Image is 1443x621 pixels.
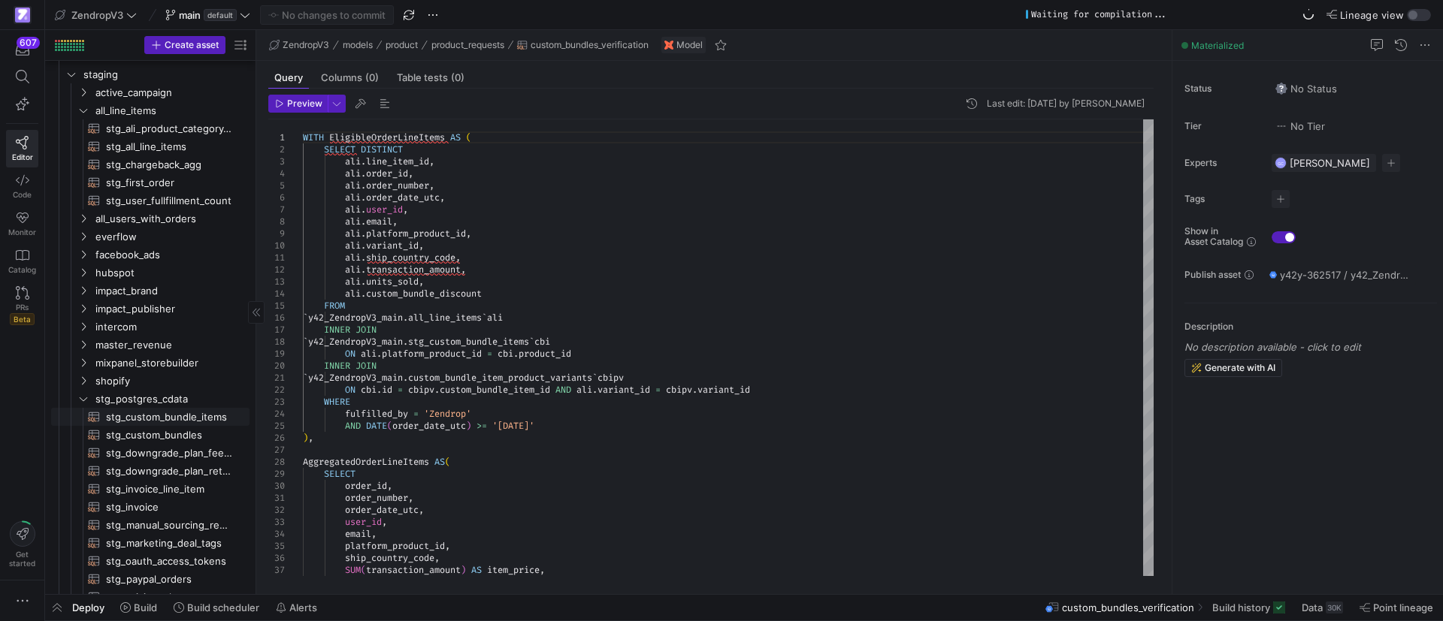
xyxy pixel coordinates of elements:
[268,228,285,240] div: 9
[303,312,308,324] span: `
[51,462,250,480] a: stg_downgrade_plan_retention_actions​​​​​​​​​​
[144,36,225,54] button: Create asset
[1373,601,1433,613] span: Point lineage
[408,384,434,396] span: cbipv
[106,192,232,210] span: stg_user_fullfillment_count​​​​​​​​​​
[382,348,482,360] span: platform_product_id
[95,264,247,282] span: hubspot
[345,167,361,179] span: ali
[1326,601,1343,613] div: 30K
[106,427,232,444] span: stg_custom_bundles​​​​​​​​​​
[268,408,285,420] div: 24
[1340,9,1404,21] span: Lineage view
[51,264,250,282] div: Press SPACE to select this row.
[531,40,649,50] span: custom_bundles_verification
[51,480,250,498] a: stg_invoice_line_item​​​​​​​​​​
[268,264,285,276] div: 12
[408,312,482,324] span: all_line_items
[429,179,434,191] span: ,
[345,155,361,167] span: ali
[308,336,403,348] span: y42_ZendropV3_main
[95,84,247,101] span: active_campaign
[51,155,250,173] a: stg_chargeback_agg​​​​​​​​​​
[51,282,250,300] div: Press SPACE to select this row.
[95,354,247,372] span: mixpanel_storebuilder
[519,348,571,360] span: product_id
[361,216,366,228] span: .
[303,432,308,444] span: )
[1353,595,1440,620] button: Point lineage
[666,384,692,396] span: cbipv
[106,408,232,426] span: stg_custom_bundle_items​​​​​​​​​​
[95,102,247,119] span: all_line_items
[429,155,434,167] span: ,
[482,312,487,324] span: `
[268,480,285,492] div: 30
[51,246,250,264] div: Press SPACE to select this row.
[162,5,254,25] button: maindefault
[51,210,250,228] div: Press SPACE to select this row.
[692,384,697,396] span: .
[283,40,329,50] span: ZendropV3
[187,601,259,613] span: Build scheduler
[419,240,424,252] span: ,
[366,203,403,216] span: user_id
[95,336,247,354] span: master_revenue
[268,432,285,444] div: 26
[8,265,36,274] span: Catalog
[324,468,355,480] span: SELECT
[487,312,503,324] span: ali
[17,37,40,49] div: 607
[664,41,673,50] img: undefined
[345,288,361,300] span: ali
[268,155,285,167] div: 3
[366,420,387,432] span: DATE
[268,167,285,179] div: 4
[51,354,250,372] div: Press SPACE to select this row.
[397,73,464,83] span: Table tests
[303,131,324,143] span: WITH
[361,228,366,240] span: .
[106,156,232,173] span: stg_chargeback_agg​​​​​​​​​​
[1184,341,1437,353] p: No description available - click to edit
[1275,120,1287,132] img: No tier
[466,131,471,143] span: (
[366,240,419,252] span: variant_id
[1266,265,1416,285] button: y42y-362517 / y42_ZendropV3_main / custom_bundles_verification
[366,155,429,167] span: line_item_id
[268,468,285,480] div: 29
[268,179,285,191] div: 5
[366,228,466,240] span: platform_product_id
[6,2,38,28] a: https://storage.googleapis.com/y42-prod-data-exchange/images/qZXOSqkTtPuVcXVzF40oUlM07HVTwZXfPK0U...
[1280,269,1412,281] span: y42y-362517 / y42_ZendropV3_main / custom_bundles_verification
[451,73,464,83] span: (0)
[95,390,247,408] span: stg_postgres_cdata
[179,9,201,21] span: main
[1184,194,1260,204] span: Tags
[434,384,440,396] span: .
[392,420,466,432] span: order_date_utc
[440,384,550,396] span: custom_bundle_item_id
[51,408,250,426] a: stg_custom_bundle_items​​​​​​​​​​
[1206,595,1292,620] button: Build history
[165,40,219,50] span: Create asset
[324,396,350,408] span: WHERE
[324,143,355,155] span: SELECT
[345,203,361,216] span: ali
[1272,116,1329,136] button: No tierNo Tier
[6,280,38,331] a: PRsBeta
[268,348,285,360] div: 19
[268,203,285,216] div: 7
[1191,40,1244,51] span: Materialized
[106,174,232,191] span: stg_first_order​​​​​​​​​​
[324,300,345,312] span: FROM
[345,240,361,252] span: ali
[106,138,232,155] span: stg_all_line_items​​​​​​​​​​
[287,98,322,109] span: Preview
[445,456,450,468] span: (
[268,131,285,143] div: 1
[95,372,247,390] span: shopify
[361,384,377,396] span: cbi
[303,372,308,384] span: `
[455,252,461,264] span: ,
